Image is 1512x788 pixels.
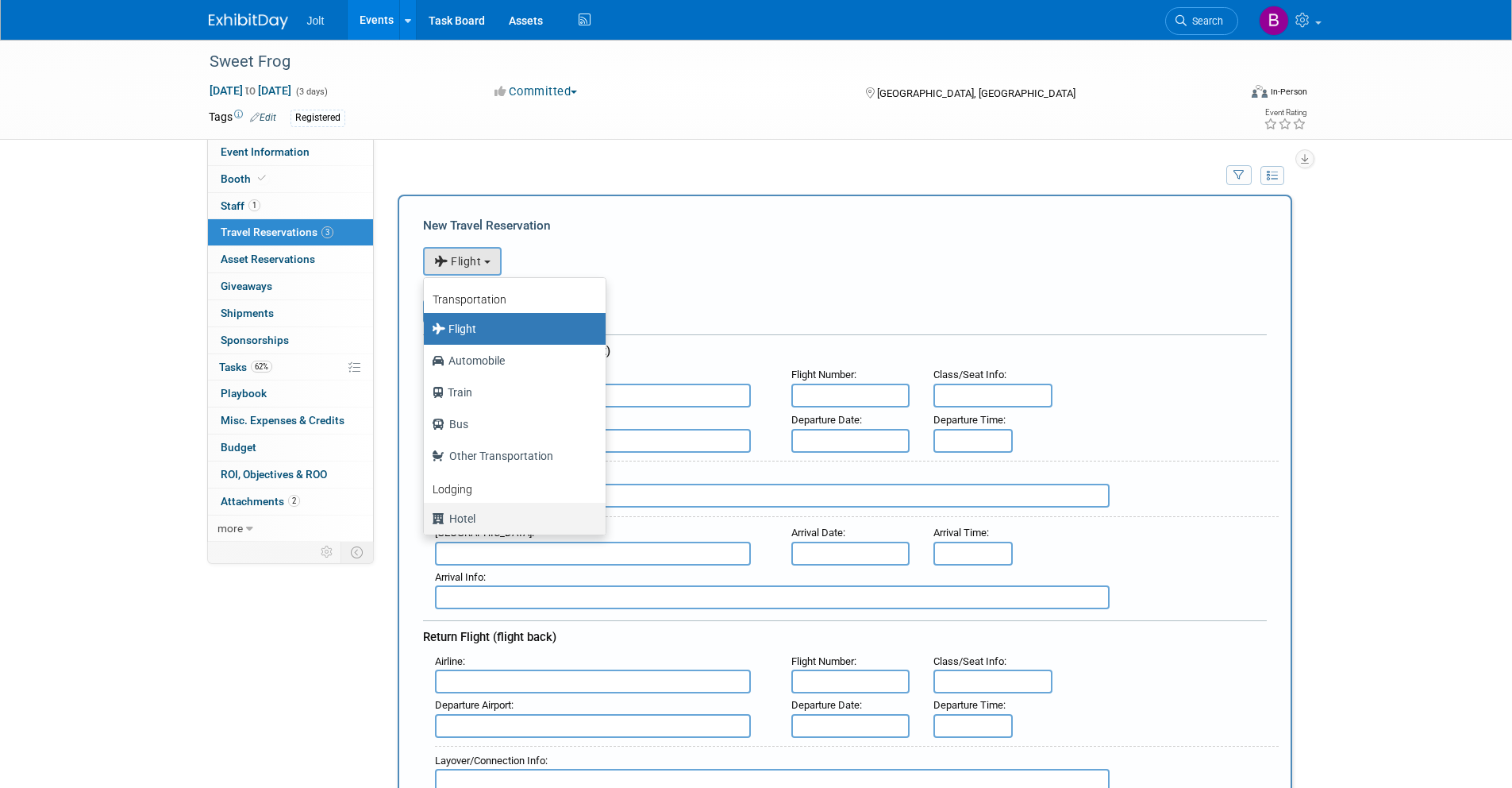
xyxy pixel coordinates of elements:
span: Flight Number [791,655,854,667]
img: ExhibitDay [209,14,288,29]
span: Sponsorships [221,334,289,346]
a: Shipments [208,300,373,326]
div: Registered [290,110,345,126]
small: : [791,655,856,667]
span: Departure Time [933,414,1003,426]
a: Asset Reservations [208,246,373,272]
span: Flight Number [791,369,854,380]
a: Edit [250,112,276,123]
label: Bus [432,411,590,437]
small: : [435,755,548,767]
small: : [933,414,1006,426]
label: Other Transportation [432,443,590,469]
small: : [435,699,514,711]
label: Automobile [432,348,590,373]
span: Asset Reservations [221,253,315,265]
a: Sponsorships [208,327,373,353]
i: Booth reservation complete [258,174,266,183]
span: Shipments [221,307,274,319]
small: : [435,655,465,667]
div: New Travel Reservation [423,217,1267,234]
img: Format-Inperson.png [1252,85,1268,98]
a: Misc. Expenses & Credits [208,408,373,434]
a: ROI, Objectives & ROO [208,462,373,488]
span: Budget [221,441,256,454]
span: Arrival Time [933,527,987,539]
label: Hotel [432,506,590,531]
span: Misc. Expenses & Credits [221,414,344,427]
a: Staff1 [208,193,373,219]
span: Arrival Info [435,571,483,583]
span: 3 [321,226,333,238]
div: Event Format [1145,83,1308,106]
small: : [791,699,862,711]
b: Transportation [433,293,506,306]
label: Flight [432,316,590,342]
a: Booth [208,166,373,192]
span: 62% [251,361,272,373]
span: Flight [434,255,482,268]
span: Staff [221,199,260,212]
span: more [217,522,243,535]
span: Playbook [221,387,267,400]
span: Departure Airport [435,699,511,711]
span: Layover/Connection Info [435,755,545,767]
a: Lodging [424,472,606,503]
label: Train [432,380,590,405]
a: Search [1165,7,1238,35]
span: Search [1187,15,1223,27]
small: : [933,527,989,539]
span: (3 days) [294,87,328,97]
small: : [435,571,486,583]
a: Travel Reservations3 [208,219,373,245]
img: Brooke Valderrama [1259,6,1289,36]
body: Rich Text Area. Press ALT-0 for help. [9,6,821,23]
small: : [791,527,845,539]
a: Transportation [424,282,606,313]
td: Personalize Event Tab Strip [314,542,341,562]
span: Arrival Date [791,527,843,539]
a: Budget [208,435,373,461]
span: Jolt [307,14,325,27]
a: Tasks62% [208,354,373,380]
span: [GEOGRAPHIC_DATA], [GEOGRAPHIC_DATA] [877,87,1075,99]
td: Toggle Event Tabs [340,542,373,562]
span: Attachments [221,495,300,508]
small: : [791,414,862,426]
a: more [208,516,373,542]
td: Tags [209,109,276,127]
i: Filter by Traveler [1233,171,1245,181]
span: 1 [248,199,260,211]
button: Committed [489,83,583,100]
small: : [933,655,1006,667]
div: Event Rating [1264,109,1306,117]
span: Departure Date [791,699,860,711]
span: Class/Seat Info [933,369,1004,380]
div: In-Person [1270,86,1307,98]
div: Sweet Frog [204,48,1214,76]
a: Playbook [208,380,373,407]
span: Booth [221,172,269,185]
span: Departure Date [791,414,860,426]
a: Attachments2 [208,489,373,515]
a: Event Information [208,139,373,165]
span: 2 [288,495,300,507]
span: Departure Time [933,699,1003,711]
button: Flight [423,247,502,276]
span: Tasks [219,361,272,373]
a: Giveaways [208,273,373,299]
span: Class/Seat Info [933,655,1004,667]
small: : [791,369,856,380]
span: Event Information [221,145,310,158]
span: Return Flight (flight back) [423,630,556,644]
small: : [933,369,1006,380]
small: : [933,699,1006,711]
span: Airline [435,655,463,667]
span: Travel Reservations [221,226,333,238]
b: Lodging [433,483,472,496]
span: Giveaways [221,280,272,292]
span: ROI, Objectives & ROO [221,468,327,481]
span: to [243,84,258,97]
div: Booking Confirmation Number: [423,276,1267,299]
span: [DATE] [DATE] [209,83,292,98]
